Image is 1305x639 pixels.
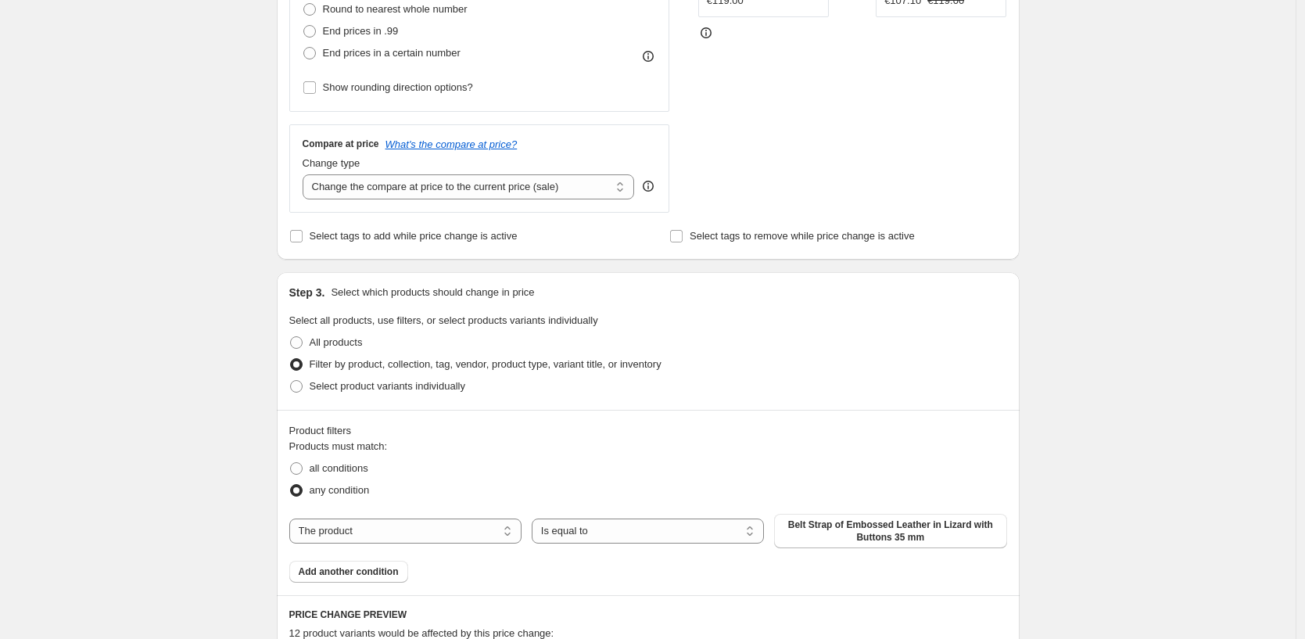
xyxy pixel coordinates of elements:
[323,47,461,59] span: End prices in a certain number
[331,285,534,300] p: Select which products should change in price
[385,138,518,150] button: What's the compare at price?
[310,484,370,496] span: any condition
[289,608,1007,621] h6: PRICE CHANGE PREVIEW
[310,462,368,474] span: all conditions
[289,423,1007,439] div: Product filters
[323,25,399,37] span: End prices in .99
[310,380,465,392] span: Select product variants individually
[289,627,554,639] span: 12 product variants would be affected by this price change:
[310,358,661,370] span: Filter by product, collection, tag, vendor, product type, variant title, or inventory
[640,178,656,194] div: help
[289,285,325,300] h2: Step 3.
[299,565,399,578] span: Add another condition
[783,519,997,544] span: Belt Strap of Embossed Leather in Lizard with Buttons 35 mm
[289,561,408,583] button: Add another condition
[323,3,468,15] span: Round to nearest whole number
[303,138,379,150] h3: Compare at price
[323,81,473,93] span: Show rounding direction options?
[289,314,598,326] span: Select all products, use filters, or select products variants individually
[310,230,518,242] span: Select tags to add while price change is active
[303,157,360,169] span: Change type
[774,514,1006,548] button: Belt Strap of Embossed Leather in Lizard with Buttons 35 mm
[289,440,388,452] span: Products must match:
[310,336,363,348] span: All products
[690,230,915,242] span: Select tags to remove while price change is active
